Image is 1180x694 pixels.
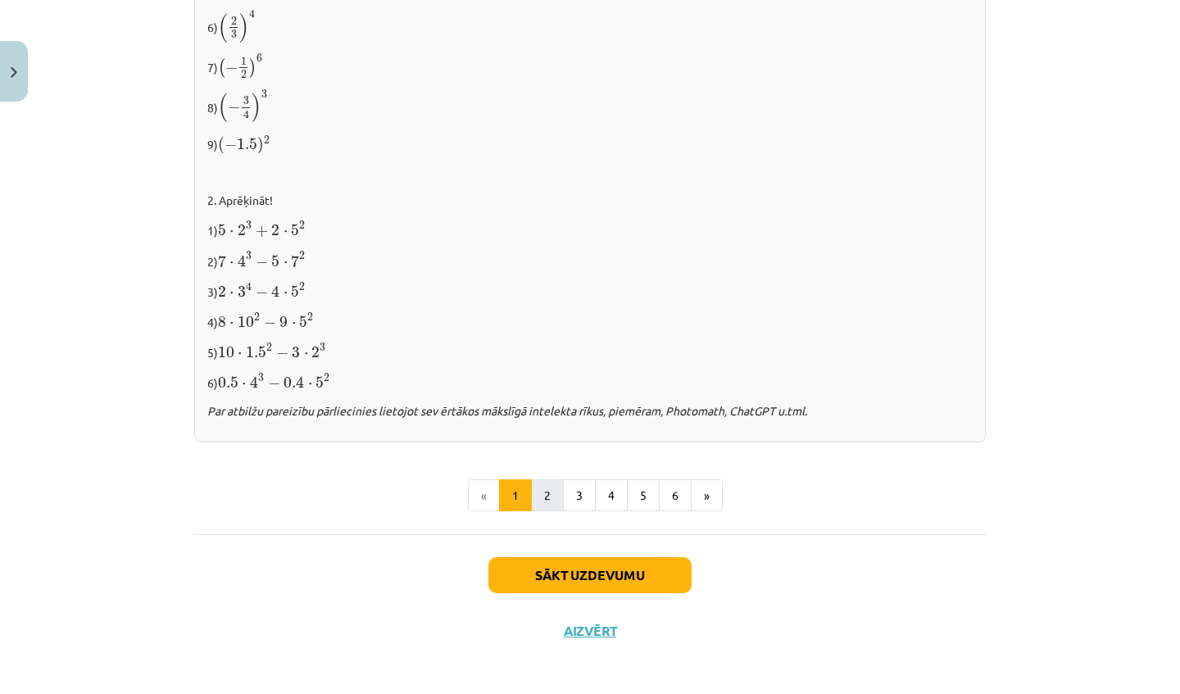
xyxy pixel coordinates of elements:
[307,313,313,321] span: 2
[299,221,305,229] span: 2
[559,623,621,639] button: Aizvērt
[499,479,532,512] button: 1
[246,252,252,260] span: 3
[238,225,246,236] span: 2
[324,374,329,382] span: 2
[268,378,280,389] span: −
[218,377,238,388] span: 0.5
[239,13,249,43] span: )
[218,137,225,154] span: (
[308,383,312,388] span: ⋅
[284,261,288,266] span: ⋅
[246,347,266,358] span: 1.5
[284,292,288,297] span: ⋅
[207,341,973,361] p: 5)
[207,311,973,331] p: 4)
[228,102,240,113] span: −
[194,479,986,512] nav: Page navigation example
[246,282,252,291] span: 4
[299,252,305,260] span: 2
[241,57,247,66] span: 1
[238,255,246,267] span: 4
[207,219,973,239] p: 1)
[218,13,228,43] span: (
[229,322,234,327] span: ⋅
[266,343,272,352] span: 2
[238,286,246,297] span: 3
[218,225,226,236] span: 5
[225,139,237,151] span: −
[242,383,246,388] span: ⋅
[241,70,247,79] span: 2
[238,316,254,328] span: 10
[238,352,242,357] span: ⋅
[250,376,258,388] span: 4
[207,133,973,155] p: 9)
[231,17,237,25] span: 2
[292,322,296,327] span: ⋅
[243,97,249,105] span: 3
[218,93,228,122] span: (
[229,230,234,235] span: ⋅
[291,225,299,236] span: 5
[207,403,807,418] i: Par atbilžu pareizību pārliecinies lietojot sev ērtākos mākslīgā intelekta rīkus, piemēram, Photo...
[311,347,320,358] span: 2
[264,317,276,329] span: −
[276,347,288,359] span: −
[292,347,300,358] span: 3
[249,58,256,78] span: )
[627,479,660,512] button: 5
[284,230,288,235] span: ⋅
[218,316,226,328] span: 8
[304,352,308,357] span: ⋅
[257,137,264,154] span: )
[218,347,234,358] span: 10
[249,10,255,19] span: 4
[659,479,692,512] button: 6
[207,89,973,124] p: 8)
[256,256,268,268] span: −
[11,67,17,78] img: icon-close-lesson-0947bae3869378f0d4975bcd49f059093ad1ed9edebbc8119c70593378902aed.svg
[258,374,264,382] span: 3
[271,285,279,297] span: 4
[261,90,267,98] span: 3
[218,255,226,267] span: 7
[488,557,692,593] button: Sākt uzdevumu
[207,280,973,301] p: 3)
[279,316,288,328] span: 9
[207,192,973,209] p: 2. Aprēķināt!
[531,479,564,512] button: 2
[237,138,257,150] span: 1.5
[284,376,304,388] span: 0.4
[256,225,268,237] span: +
[299,316,307,328] span: 5
[291,255,299,267] span: 7
[299,283,305,291] span: 2
[243,110,249,119] span: 4
[207,53,973,79] p: 7)
[246,221,252,229] span: 3
[218,286,226,297] span: 2
[271,225,279,236] span: 2
[264,136,270,144] span: 2
[563,479,596,512] button: 3
[229,261,234,266] span: ⋅
[256,287,268,298] span: −
[315,377,324,388] span: 5
[207,9,973,43] p: 6)
[207,371,973,392] p: 6)
[225,62,238,74] span: −
[320,343,325,352] span: 3
[207,250,973,270] p: 2)
[291,286,299,297] span: 5
[231,30,237,39] span: 3
[595,479,628,512] button: 4
[218,58,225,78] span: (
[229,292,234,297] span: ⋅
[256,54,262,62] span: 6
[254,313,260,321] span: 2
[271,256,279,267] span: 5
[252,93,261,122] span: )
[691,479,723,512] button: »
